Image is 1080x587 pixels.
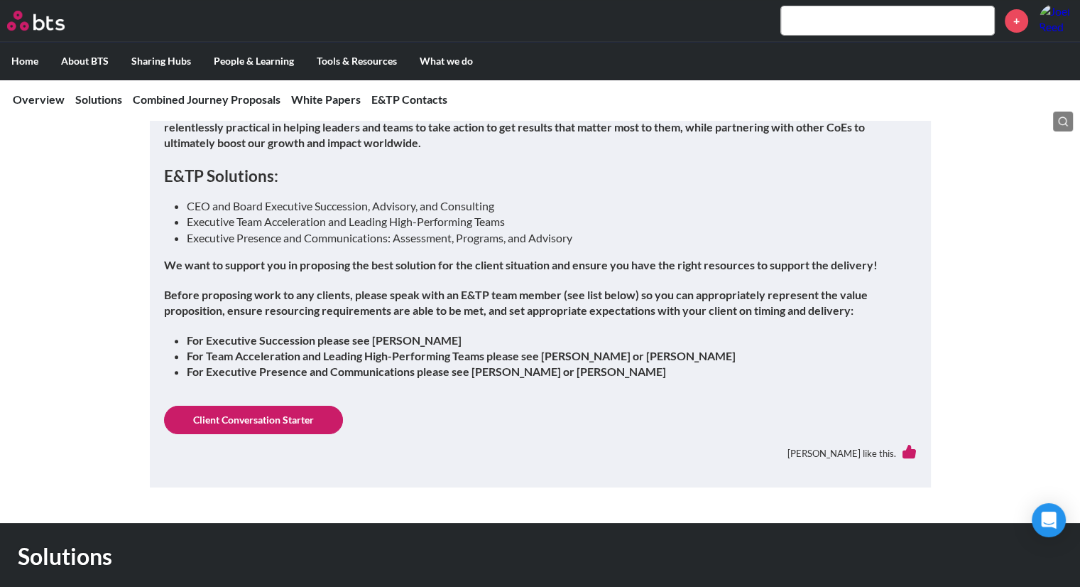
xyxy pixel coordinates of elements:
a: Combined Journey Proposals [133,92,280,106]
h1: Solutions [18,541,749,573]
a: Go home [7,11,91,31]
label: Sharing Hubs [120,43,202,80]
h3: E&TP Solutions: [164,165,917,187]
a: + [1005,9,1028,33]
li: CEO and Board Executive Succession, Advisory, and Consulting [187,198,905,214]
div: Open Intercom Messenger [1032,503,1066,537]
li: Executive Team Acceleration and Leading High-Performing Teams [187,214,905,230]
strong: Before proposing work to any clients, please speak with an E&TP team member (see list below) so y... [164,288,868,317]
img: Joel Reed [1039,4,1073,38]
label: About BTS [50,43,120,80]
label: Tools & Resources [305,43,408,80]
strong: We provide strategic insights for executives and their teams with outstanding research-based appr... [164,104,886,149]
li: Executive Presence and Communications: Assessment, Programs, and Advisory [187,230,905,246]
strong: For Team Acceleration and Leading High-Performing Teams please see [PERSON_NAME] or [PERSON_NAME] [187,349,736,362]
a: Profile [1039,4,1073,38]
a: E&TP Contacts [371,92,447,106]
strong: We want to support you in proposing the best solution for the client situation and ensure you hav... [164,258,878,271]
strong: For Executive Succession please see [PERSON_NAME] [187,333,462,347]
a: White Papers [291,92,361,106]
a: Client Conversation Starter [164,406,343,434]
img: BTS Logo [7,11,65,31]
a: Overview [13,92,65,106]
label: People & Learning [202,43,305,80]
label: What we do [408,43,484,80]
strong: For Executive Presence and Communications please see [PERSON_NAME] or [PERSON_NAME] [187,365,666,378]
div: [PERSON_NAME] like this. [164,434,917,473]
a: Solutions [75,92,122,106]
